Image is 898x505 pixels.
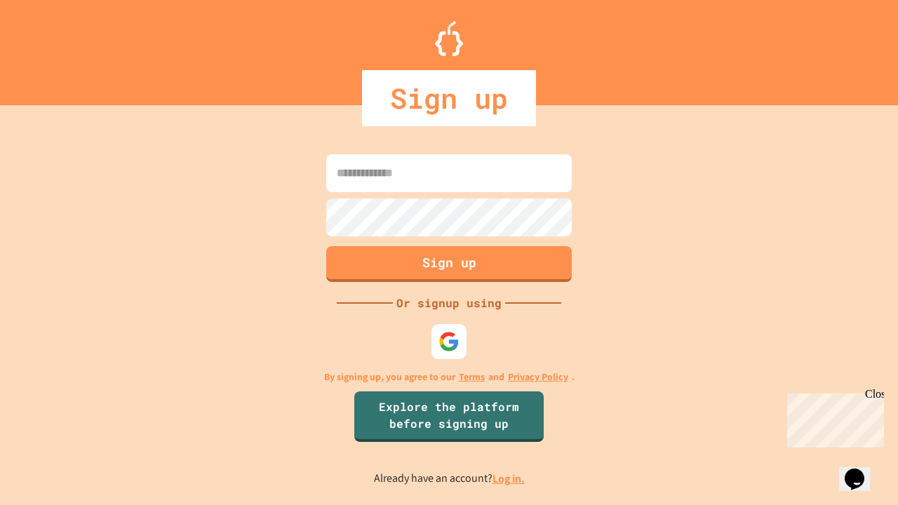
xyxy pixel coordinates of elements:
[438,331,460,352] img: google-icon.svg
[492,471,525,486] a: Log in.
[6,6,97,89] div: Chat with us now!Close
[839,449,884,491] iframe: chat widget
[782,388,884,447] iframe: chat widget
[435,21,463,56] img: Logo.svg
[324,370,575,384] p: By signing up, you agree to our and .
[374,470,525,487] p: Already have an account?
[354,391,544,442] a: Explore the platform before signing up
[393,295,505,311] div: Or signup using
[326,246,572,282] button: Sign up
[459,370,485,384] a: Terms
[362,70,536,126] div: Sign up
[508,370,568,384] a: Privacy Policy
